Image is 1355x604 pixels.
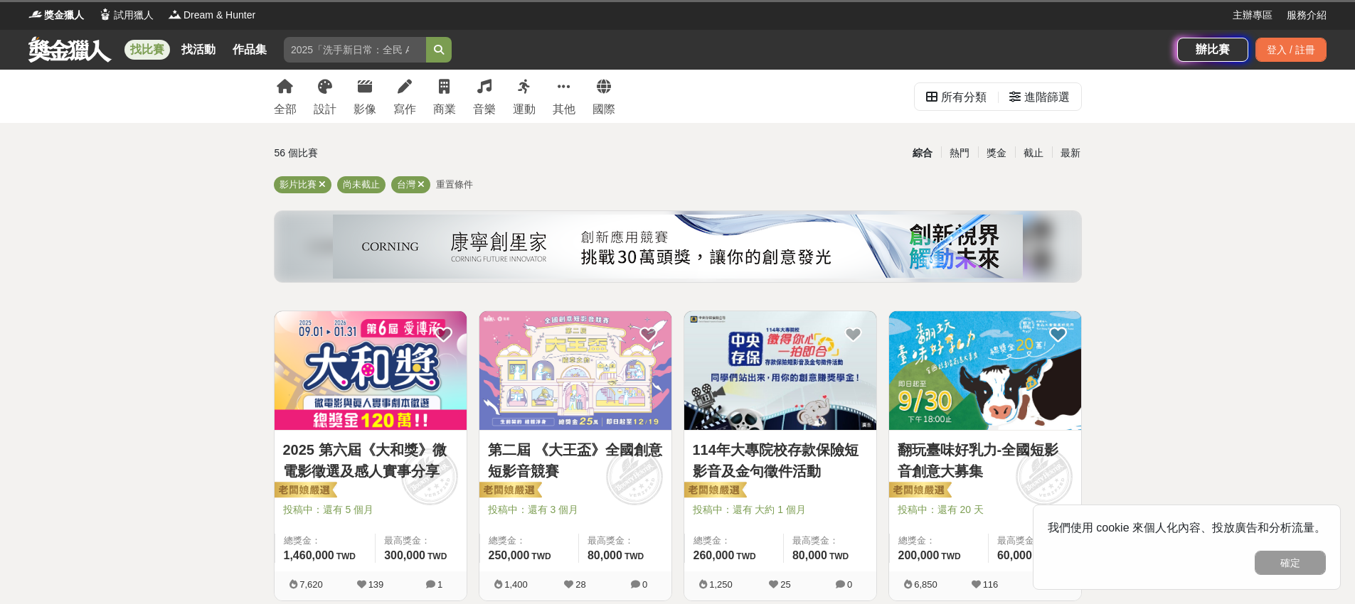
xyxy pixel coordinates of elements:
[473,70,496,123] a: 音樂
[336,551,356,561] span: TWD
[941,83,987,112] div: 所有分類
[275,311,467,431] a: Cover Image
[168,8,255,23] a: LogoDream & Hunter
[275,311,467,430] img: Cover Image
[941,551,960,561] span: TWD
[693,502,868,517] span: 投稿中：還有 大約 1 個月
[393,101,416,118] div: 寫作
[997,549,1032,561] span: 60,000
[427,551,447,561] span: TWD
[780,579,790,590] span: 25
[898,439,1073,482] a: 翻玩臺味好乳力-全國短影音創意大募集
[694,534,775,548] span: 總獎金：
[997,534,1073,548] span: 最高獎金：
[1233,8,1272,23] a: 主辦專區
[914,579,937,590] span: 6,850
[1048,522,1326,534] span: 我們使用 cookie 來個人化內容、投放廣告和分析流量。
[642,579,647,590] span: 0
[593,101,615,118] div: 國際
[792,534,868,548] span: 最高獎金：
[473,101,496,118] div: 音樂
[393,70,416,123] a: 寫作
[436,179,473,190] span: 重置條件
[694,549,735,561] span: 260,000
[588,534,663,548] span: 最高獎金：
[709,579,733,590] span: 1,250
[354,101,376,118] div: 影像
[314,70,336,123] a: 設計
[44,8,84,23] span: 獎金獵人
[489,534,570,548] span: 總獎金：
[299,579,323,590] span: 7,620
[553,101,575,118] div: 其他
[98,7,112,21] img: Logo
[283,502,458,517] span: 投稿中：還有 5 個月
[531,551,551,561] span: TWD
[227,40,272,60] a: 作品集
[343,179,380,190] span: 尚未截止
[889,311,1081,430] img: Cover Image
[479,311,671,430] img: Cover Image
[479,311,671,431] a: Cover Image
[274,101,297,118] div: 全部
[898,502,1073,517] span: 投稿中：還有 20 天
[284,534,367,548] span: 總獎金：
[513,101,536,118] div: 運動
[681,481,747,501] img: 老闆娘嚴選
[575,579,585,590] span: 28
[333,215,1023,279] img: 450e0687-a965-40c0-abf0-84084e733638.png
[284,37,426,63] input: 2025「洗手新日常：全民 ALL IN」洗手歌全台徵選
[368,579,384,590] span: 139
[684,311,876,431] a: Cover Image
[553,70,575,123] a: 其他
[1177,38,1248,62] a: 辦比賽
[488,439,663,482] a: 第二屆 《大王盃》全國創意短影音競賽
[384,534,457,548] span: 最高獎金：
[489,549,530,561] span: 250,000
[124,40,170,60] a: 找比賽
[477,481,542,501] img: 老闆娘嚴選
[847,579,852,590] span: 0
[588,549,622,561] span: 80,000
[1287,8,1327,23] a: 服務介紹
[792,549,827,561] span: 80,000
[829,551,849,561] span: TWD
[284,549,334,561] span: 1,460,000
[693,439,868,482] a: 114年大專院校存款保險短影音及金句徵件活動
[168,7,182,21] img: Logo
[283,439,458,482] a: 2025 第六屆《大和獎》微電影徵選及感人實事分享
[433,70,456,123] a: 商業
[1052,141,1089,166] div: 最新
[488,502,663,517] span: 投稿中：還有 3 個月
[314,101,336,118] div: 設計
[504,579,528,590] span: 1,400
[28,7,43,21] img: Logo
[184,8,255,23] span: Dream & Hunter
[384,549,425,561] span: 300,000
[1255,551,1326,575] button: 確定
[1255,38,1327,62] div: 登入 / 註冊
[889,311,1081,431] a: Cover Image
[941,141,978,166] div: 熱門
[397,179,415,190] span: 台灣
[898,534,979,548] span: 總獎金：
[28,8,84,23] a: Logo獎金獵人
[433,101,456,118] div: 商業
[684,311,876,430] img: Cover Image
[983,579,999,590] span: 116
[114,8,154,23] span: 試用獵人
[1015,141,1052,166] div: 截止
[1024,83,1070,112] div: 進階篩選
[898,549,940,561] span: 200,000
[625,551,644,561] span: TWD
[280,179,317,190] span: 影片比賽
[272,481,337,501] img: 老闆娘嚴選
[886,481,952,501] img: 老闆娘嚴選
[978,141,1015,166] div: 獎金
[98,8,154,23] a: Logo試用獵人
[176,40,221,60] a: 找活動
[354,70,376,123] a: 影像
[437,579,442,590] span: 1
[513,70,536,123] a: 運動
